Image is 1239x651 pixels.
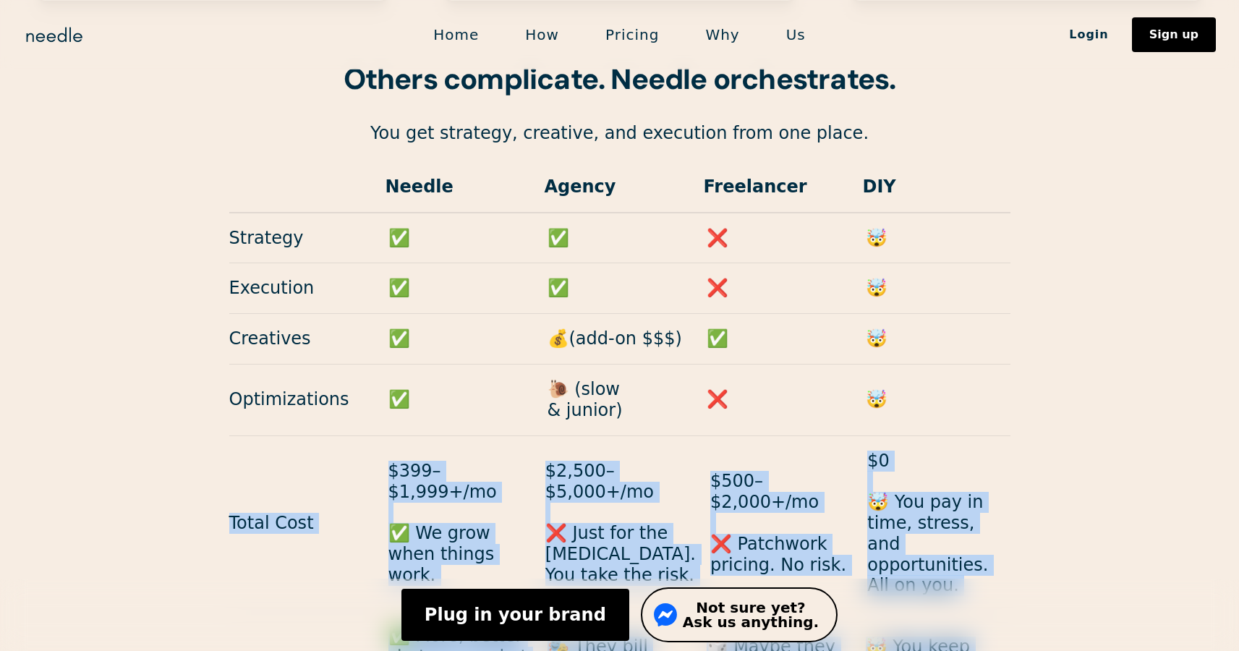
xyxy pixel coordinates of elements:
[1149,29,1198,41] div: Sign up
[704,176,807,197] strong: Freelancer
[229,228,374,249] p: Strategy
[582,20,682,50] a: Pricing
[707,328,851,349] p: ✅
[502,20,582,50] a: How
[386,176,454,197] strong: Needle
[548,228,692,249] p: ✅
[344,60,896,98] strong: Others complicate. Needle orchestrates.
[545,461,696,586] p: $2,500–$5,000+/mo ❌ Just for the [MEDICAL_DATA]. You take the risk.
[710,471,853,575] p: $500–$2,000+/mo ❌ Patchwork pricing. No risk.
[1046,22,1132,47] a: Login
[388,328,533,349] p: ✅
[866,389,1010,410] p: 🤯
[229,389,374,410] p: Optimizations
[548,328,692,349] p: 💰(add-on $$$)
[1132,17,1216,52] a: Sign up
[388,228,533,249] p: ✅
[641,587,838,642] a: Not sure yet?Ask us anything.
[388,389,533,410] p: ✅
[425,606,606,624] div: Plug in your brand
[401,589,629,641] a: Plug in your brand
[682,20,762,50] a: Why
[229,328,374,349] p: Creatives
[763,20,829,50] a: Us
[707,228,851,249] p: ❌
[388,278,533,299] p: ✅
[545,176,616,197] strong: Agency
[707,389,851,410] p: ❌
[866,278,1010,299] p: 🤯
[548,379,692,421] p: 🐌 (slow & junior)
[863,176,896,197] strong: DIY
[866,228,1010,249] p: 🤯
[229,513,374,534] p: Total Cost
[548,278,692,299] p: ✅
[866,328,1010,349] p: 🤯
[707,278,851,299] p: ❌
[388,461,531,586] p: $399–$1,999+/mo ✅ We grow when things work.
[410,20,502,50] a: Home
[683,600,819,629] div: Not sure yet? Ask us anything.
[229,278,374,299] p: Execution
[867,451,1010,597] p: $0 🤯 You pay in time, stress, and opportunities. All on you.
